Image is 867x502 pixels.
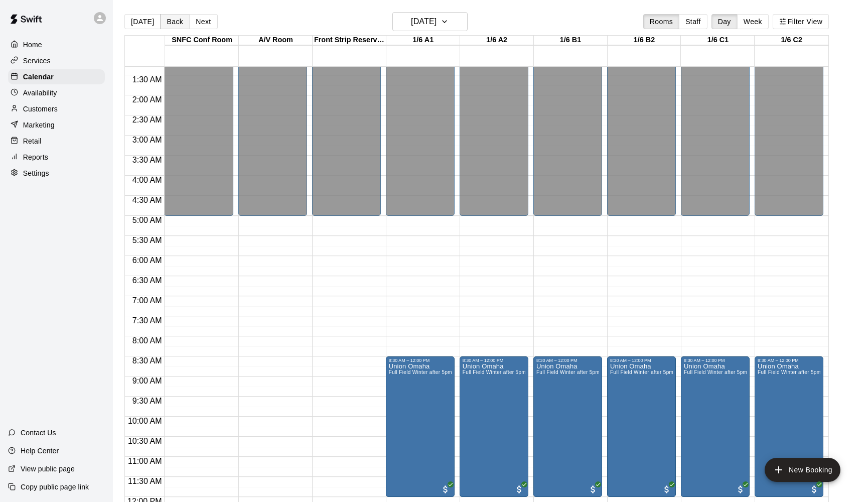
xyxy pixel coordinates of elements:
[124,14,161,29] button: [DATE]
[386,356,455,497] div: 8:30 AM – 12:00 PM: Union Omaha
[125,437,165,445] span: 10:30 AM
[23,120,55,130] p: Marketing
[312,15,381,216] div: 12:00 AM – 5:00 AM: Closed
[23,40,42,50] p: Home
[8,37,105,52] a: Home
[164,15,233,216] div: 12:00 AM – 5:00 AM: Closed
[8,166,105,181] a: Settings
[386,15,455,216] div: 12:00 AM – 5:00 AM: Closed
[809,484,819,494] span: All customers have paid
[130,356,165,365] span: 8:30 AM
[684,22,747,219] div: Closed
[755,36,828,45] div: 1/6 C2
[238,15,307,216] div: 12:00 AM – 5:00 AM: Closed
[8,53,105,68] a: Services
[21,482,89,492] p: Copy public page link
[536,358,599,363] div: 8:30 AM – 12:00 PM
[610,358,673,363] div: 8:30 AM – 12:00 PM
[167,22,230,219] div: Closed
[23,56,51,66] p: Services
[8,134,105,149] a: Retail
[21,464,75,474] p: View public page
[536,22,599,219] div: Closed
[755,15,823,216] div: 12:00 AM – 5:00 AM: Closed
[389,22,452,219] div: Closed
[773,14,829,29] button: Filter View
[130,336,165,345] span: 8:00 AM
[607,356,676,497] div: 8:30 AM – 12:00 PM: Union Omaha
[23,104,58,114] p: Customers
[736,484,746,494] span: All customers have paid
[533,15,602,216] div: 12:00 AM – 5:00 AM: Closed
[681,15,750,216] div: 12:00 AM – 5:00 AM: Closed
[189,14,217,29] button: Next
[536,369,710,375] span: Full Field Winter after 5pm or weekends SNFC or [GEOGRAPHIC_DATA]
[239,36,313,45] div: A/V Room
[758,358,820,363] div: 8:30 AM – 12:00 PM
[130,256,165,265] span: 6:00 AM
[125,417,165,425] span: 10:00 AM
[315,22,378,219] div: Closed
[8,150,105,165] a: Reports
[460,356,528,497] div: 8:30 AM – 12:00 PM: Union Omaha
[130,316,165,325] span: 7:30 AM
[130,95,165,104] span: 2:00 AM
[23,168,49,178] p: Settings
[8,117,105,133] a: Marketing
[8,69,105,84] div: Calendar
[389,369,563,375] span: Full Field Winter after 5pm or weekends SNFC or [GEOGRAPHIC_DATA]
[737,14,769,29] button: Week
[460,36,534,45] div: 1/6 A2
[21,428,56,438] p: Contact Us
[130,397,165,405] span: 9:30 AM
[534,36,608,45] div: 1/6 B1
[460,15,528,216] div: 12:00 AM – 5:00 AM: Closed
[130,216,165,224] span: 5:00 AM
[765,458,840,482] button: add
[23,152,48,162] p: Reports
[607,15,676,216] div: 12:00 AM – 5:00 AM: Closed
[125,457,165,465] span: 11:00 AM
[130,376,165,385] span: 9:00 AM
[130,276,165,285] span: 6:30 AM
[711,14,738,29] button: Day
[389,358,452,363] div: 8:30 AM – 12:00 PM
[130,296,165,305] span: 7:00 AM
[463,358,525,363] div: 8:30 AM – 12:00 PM
[643,14,679,29] button: Rooms
[125,477,165,485] span: 11:30 AM
[8,101,105,116] a: Customers
[758,22,820,219] div: Closed
[130,196,165,204] span: 4:30 AM
[23,136,42,146] p: Retail
[679,14,707,29] button: Staff
[662,484,672,494] span: All customers have paid
[130,176,165,184] span: 4:00 AM
[411,15,437,29] h6: [DATE]
[386,36,460,45] div: 1/6 A1
[681,356,750,497] div: 8:30 AM – 12:00 PM: Union Omaha
[130,156,165,164] span: 3:30 AM
[23,88,57,98] p: Availability
[392,12,468,31] button: [DATE]
[313,36,386,45] div: Front Strip Reservation
[463,369,637,375] span: Full Field Winter after 5pm or weekends SNFC or [GEOGRAPHIC_DATA]
[514,484,524,494] span: All customers have paid
[130,75,165,84] span: 1:30 AM
[8,85,105,100] a: Availability
[610,22,673,219] div: Closed
[610,369,784,375] span: Full Field Winter after 5pm or weekends SNFC or [GEOGRAPHIC_DATA]
[130,115,165,124] span: 2:30 AM
[130,236,165,244] span: 5:30 AM
[441,484,451,494] span: All customers have paid
[608,36,681,45] div: 1/6 B2
[588,484,598,494] span: All customers have paid
[463,22,525,219] div: Closed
